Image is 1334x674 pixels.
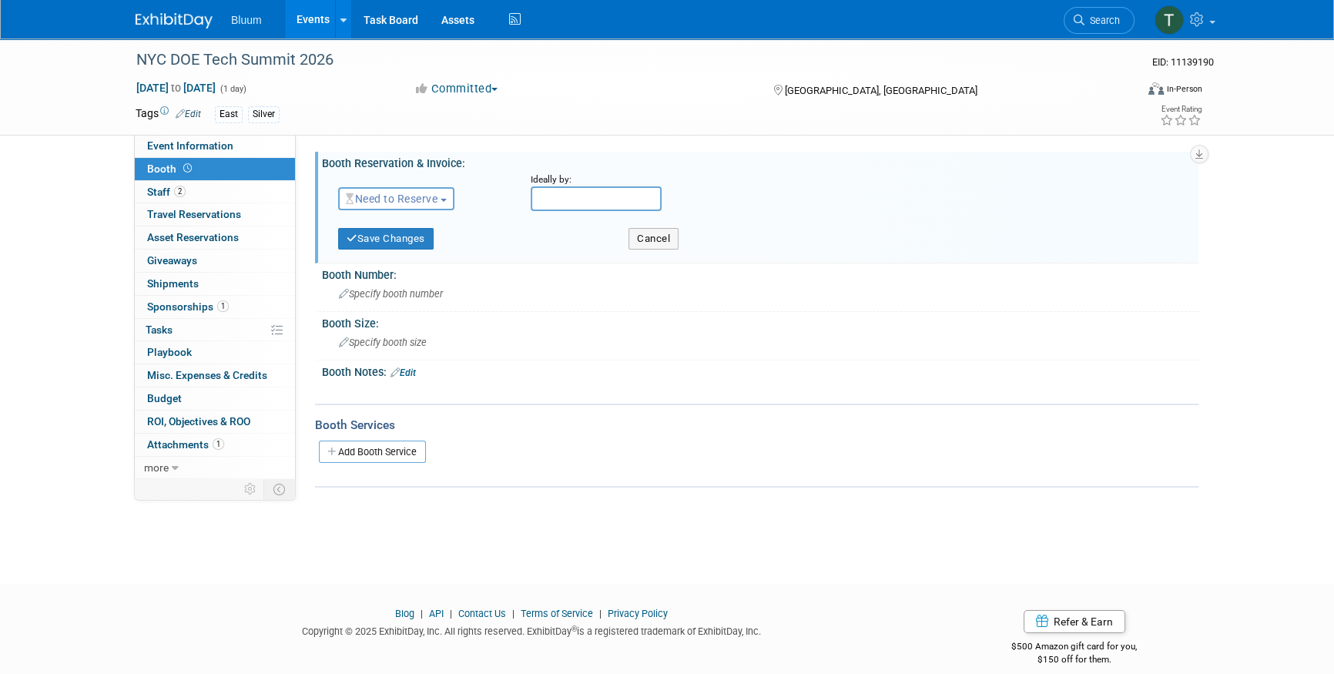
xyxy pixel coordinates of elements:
button: Cancel [628,228,679,250]
span: ROI, Objectives & ROO [147,415,250,428]
div: East [215,106,243,122]
span: Budget [147,392,182,404]
a: Terms of Service [521,608,593,619]
span: Bluum [231,14,262,26]
span: more [144,461,169,474]
div: $500 Amazon gift card for you, [950,630,1199,666]
span: [DATE] [DATE] [136,81,216,95]
span: Need to Reserve [346,193,437,205]
td: Toggle Event Tabs [264,479,296,499]
a: Search [1064,7,1135,34]
a: Tasks [135,319,295,341]
a: Asset Reservations [135,226,295,249]
a: ROI, Objectives & ROO [135,411,295,433]
div: In-Person [1166,83,1202,95]
span: to [169,82,183,94]
span: Travel Reservations [147,208,241,220]
div: Copyright © 2025 ExhibitDay, Inc. All rights reserved. ExhibitDay is a registered trademark of Ex... [136,621,927,639]
a: Contact Us [458,608,506,619]
span: Event Information [147,139,233,152]
a: Travel Reservations [135,203,295,226]
div: Event Format [1044,80,1202,103]
sup: ® [571,625,577,633]
button: Save Changes [338,228,434,250]
button: Committed [408,81,504,97]
a: Blog [395,608,414,619]
button: Need to Reserve [338,187,454,210]
a: Budget [135,387,295,410]
a: Add Booth Service [319,441,426,463]
div: Booth Size: [322,312,1198,331]
span: Shipments [147,277,199,290]
span: Specify booth number [339,288,443,300]
img: ExhibitDay [136,13,213,29]
div: Silver [248,106,280,122]
span: | [595,608,605,619]
span: Specify booth size [339,337,427,348]
span: Asset Reservations [147,231,239,243]
a: Booth [135,158,295,180]
span: | [446,608,456,619]
span: Tasks [146,324,173,336]
span: 1 [213,438,224,450]
div: Ideally by: [531,173,1161,186]
a: Attachments1 [135,434,295,456]
span: Playbook [147,346,192,358]
div: $150 off for them. [950,653,1199,666]
span: Sponsorships [147,300,229,313]
span: Staff [147,186,186,198]
img: Taylor Bradley [1155,5,1184,35]
a: Privacy Policy [608,608,668,619]
span: | [417,608,427,619]
span: 1 [217,300,229,312]
a: Edit [176,109,201,119]
span: 2 [174,186,186,197]
span: Search [1084,15,1120,26]
span: Booth [147,163,195,175]
a: Playbook [135,341,295,364]
a: Sponsorships1 [135,296,295,318]
div: Booth Services [315,417,1198,434]
a: Misc. Expenses & Credits [135,364,295,387]
span: Attachments [147,438,224,451]
div: Booth Number: [322,263,1198,283]
a: Edit [390,367,416,378]
img: Format-Inperson.png [1148,82,1164,95]
span: Event ID: 11139190 [1152,56,1214,68]
div: Event Rating [1160,106,1202,113]
a: more [135,457,295,479]
span: Booth not reserved yet [180,163,195,174]
a: Staff2 [135,181,295,203]
div: Booth Notes: [322,360,1198,381]
span: Misc. Expenses & Credits [147,369,267,381]
span: Giveaways [147,254,197,267]
span: | [508,608,518,619]
a: Event Information [135,135,295,157]
a: Giveaways [135,250,295,272]
td: Personalize Event Tab Strip [237,479,264,499]
a: Refer & Earn [1024,610,1125,633]
div: NYC DOE Tech Summit 2026 [131,46,1111,74]
div: Booth Reservation & Invoice: [322,152,1198,171]
td: Tags [136,106,201,123]
span: [GEOGRAPHIC_DATA], [GEOGRAPHIC_DATA] [784,85,977,96]
a: API [429,608,444,619]
span: (1 day) [219,84,246,94]
a: Shipments [135,273,295,295]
